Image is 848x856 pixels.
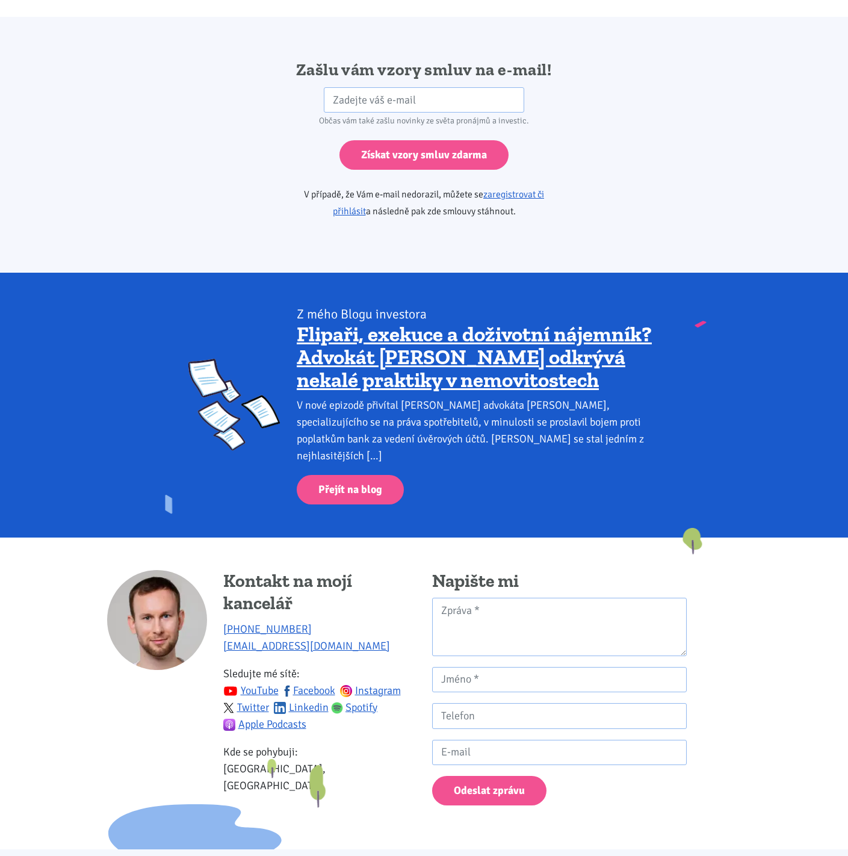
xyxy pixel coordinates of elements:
p: V případě, že Vám e-mail nedorazil, můžete se a následně pak zde smlouvy stáhnout. [270,186,578,220]
p: Sledujte mé sítě: [223,665,416,733]
input: Zadejte váš e-mail [324,87,524,113]
a: Instagram [340,684,401,697]
input: Jméno * [432,667,687,693]
h4: Napište mi [432,570,687,593]
p: Kde se pohybuji: [GEOGRAPHIC_DATA], [GEOGRAPHIC_DATA] [223,743,416,794]
input: Získat vzory smluv zdarma [339,140,509,170]
div: Z mého Blogu investora [297,306,660,323]
h4: Kontakt na mojí kancelář [223,570,416,615]
form: Kontaktní formulář [432,598,687,805]
input: Telefon [432,703,687,729]
a: Apple Podcasts [223,718,306,731]
img: Tomáš Kučera [107,570,207,670]
img: ig.svg [340,685,352,697]
a: Přejít na blog [297,475,404,504]
a: Linkedin [274,701,329,714]
img: youtube.svg [223,684,238,698]
img: apple-podcasts.png [223,719,235,731]
button: Odeslat zprávu [432,776,546,805]
a: YouTube [223,684,279,697]
h2: Zašlu vám vzory smluv na e-mail! [270,59,578,81]
div: Občas vám také zašlu novinky ze světa pronájmů a investic. [270,113,578,129]
a: [EMAIL_ADDRESS][DOMAIN_NAME] [223,639,390,653]
img: fb.svg [281,685,293,697]
img: twitter.svg [223,702,234,713]
a: [PHONE_NUMBER] [223,622,312,636]
div: V nové epizodě přivítal [PERSON_NAME] advokáta [PERSON_NAME], specializujícího se na práva spotře... [297,397,660,464]
img: spotify.png [331,702,343,714]
a: Flipaři, exekuce a doživotní nájemník? Advokát [PERSON_NAME] odkrývá nekalé praktiky v nemovitostech [297,321,652,392]
a: Twitter [223,701,269,714]
input: E-mail [432,740,687,766]
img: linkedin.svg [274,702,286,714]
a: Spotify [331,701,378,714]
a: Facebook [281,684,335,697]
